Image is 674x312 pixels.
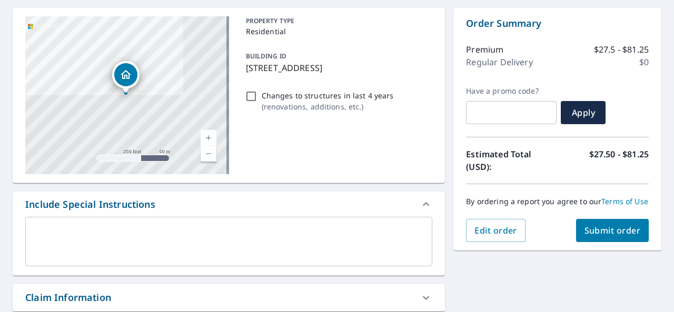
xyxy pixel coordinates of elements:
p: By ordering a report you agree to our [466,197,649,206]
a: Current Level 17, Zoom Out [201,146,216,162]
button: Edit order [466,219,526,242]
p: Order Summary [466,16,649,31]
p: Premium [466,43,503,56]
div: Include Special Instructions [25,197,155,212]
div: Claim Information [25,290,111,305]
p: $0 [639,56,649,68]
p: Residential [246,26,429,37]
span: Apply [569,107,597,118]
p: Regular Delivery [466,56,532,68]
a: Terms of Use [601,196,648,206]
span: Submit order [584,225,641,236]
a: Current Level 17, Zoom In [201,130,216,146]
p: ( renovations, additions, etc. ) [262,101,394,112]
p: Estimated Total (USD): [466,148,557,173]
p: $27.5 - $81.25 [594,43,649,56]
div: Claim Information [13,284,445,311]
p: $27.50 - $81.25 [589,148,649,173]
p: PROPERTY TYPE [246,16,429,26]
p: BUILDING ID [246,52,286,61]
button: Apply [561,101,606,124]
button: Submit order [576,219,649,242]
span: Edit order [474,225,517,236]
div: Include Special Instructions [13,192,445,217]
div: Dropped pin, building 1, Residential property, 354 Runner Rd Great Falls, VA 22066 [112,61,140,94]
p: Changes to structures in last 4 years [262,90,394,101]
label: Have a promo code? [466,86,557,96]
p: [STREET_ADDRESS] [246,62,429,74]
